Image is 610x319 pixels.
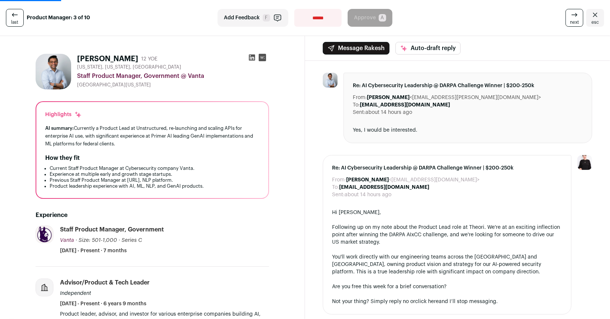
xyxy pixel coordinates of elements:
span: Vanta [60,238,74,243]
h1: [PERSON_NAME] [77,54,138,64]
button: Auto-draft reply [395,42,461,55]
a: last [6,9,24,27]
span: Re: AI Cybersecurity Leadership @ DARPA Challenge Winner | $200-250k [353,82,583,89]
dd: <[EMAIL_ADDRESS][DOMAIN_NAME]> [346,176,480,184]
span: · [119,237,120,244]
div: [GEOGRAPHIC_DATA][US_STATE] [77,82,269,88]
span: Re: AI Cybersecurity Leadership @ DARPA Challenge Winner | $200-250k [332,164,562,172]
button: Message Rakesh [323,42,389,55]
b: [EMAIL_ADDRESS][DOMAIN_NAME] [360,102,450,108]
img: 88d29198eb0f7f3bd79bc05bb3791e83c0053b67e6645db62931f0bcb8522311.jpg [36,54,71,89]
div: Yes, I would be interested. [353,126,583,134]
dt: Sent: [353,109,365,116]
h2: Experience [36,211,269,220]
img: company-logo-placeholder-414d4e2ec0e2ddebbe968bf319fdfe5acfe0c9b87f798d344e800bc9a89632a0.png [36,279,53,296]
h2: How they fit [45,154,80,162]
div: Highlights [45,111,82,118]
dt: To: [332,184,339,191]
span: Independent [60,291,91,296]
dt: From: [353,94,367,101]
strong: Product Manager: 3 of 10 [27,14,90,22]
img: dba24bc6cd5e4db3e3df0927e8f9db2deb27c029f22a5c273bd15fe5c8261bdb.jpg [36,226,53,243]
a: Close [586,9,604,27]
dt: To: [353,101,360,109]
dd: <[EMAIL_ADDRESS][PERSON_NAME][DOMAIN_NAME]> [367,94,541,101]
b: [PERSON_NAME] [346,177,389,182]
span: · Size: 501-1,000 [76,238,117,243]
span: AI summary: [45,126,74,131]
li: Previous Staff Product Manager at [URL], NLP platform. [50,177,259,183]
span: Add Feedback [224,14,260,22]
img: 9240684-medium_jpg [577,155,592,170]
span: last [11,19,19,25]
dt: Sent: [332,191,345,198]
div: Currently a Product Lead at Unstructured, re-launching and scaling APIs for enterprise AI use, wi... [45,124,259,148]
img: 88d29198eb0f7f3bd79bc05bb3791e83c0053b67e6645db62931f0bcb8522311.jpg [323,73,338,88]
li: Experience at multiple early and growth stage startups. [50,171,259,177]
div: Staff Product Manager, Government [60,226,164,234]
span: [DATE] - Present · 6 years 9 months [60,300,146,308]
div: Staff Product Manager, Government @ Vanta [77,72,269,80]
span: Series C [122,238,142,243]
li: Product leadership experience with AI, ML, NLP, and GenAI products. [50,183,259,189]
span: next [570,19,579,25]
a: click here [415,299,439,304]
dd: about 14 hours ago [345,191,391,198]
li: Current Staff Product Manager at Cybersecurity company Vanta. [50,165,259,171]
a: next [566,9,583,27]
span: [DATE] - Present · 7 months [60,247,127,254]
div: Hi [PERSON_NAME], Following up on my note about the Product Lead role at Theori. We're at an exci... [332,209,562,305]
button: Add Feedback F [218,9,288,27]
b: [PERSON_NAME] [367,95,410,100]
b: [EMAIL_ADDRESS][DOMAIN_NAME] [339,185,429,190]
span: esc [591,19,599,25]
div: 12 YOE [141,55,158,63]
dt: From: [332,176,346,184]
span: F [263,14,270,22]
span: [US_STATE], [US_STATE], [GEOGRAPHIC_DATA] [77,64,181,70]
div: Advisor/Product & Tech Leader [60,279,150,287]
dd: about 14 hours ago [365,109,412,116]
